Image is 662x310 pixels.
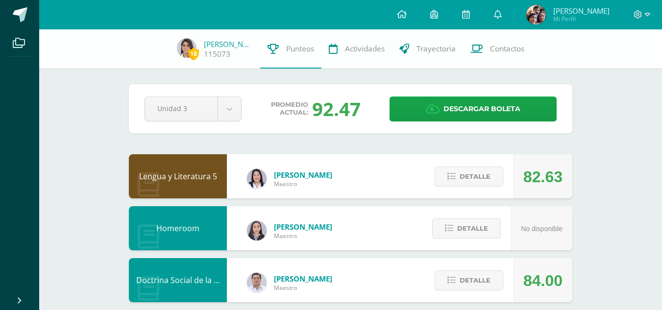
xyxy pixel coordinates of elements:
span: Maestro [274,232,332,240]
a: Descargar boleta [390,96,557,121]
div: 92.47 [312,96,361,121]
div: 84.00 [523,259,563,303]
span: [PERSON_NAME] [274,222,332,232]
img: ea47ce28a7496064ea32b8adea22b8c5.png [177,38,196,58]
span: Mi Perfil [553,15,610,23]
img: 15aaa72b904403ebb7ec886ca542c491.png [247,273,267,292]
span: Actividades [345,44,385,54]
span: Descargar boleta [443,97,520,121]
a: Trayectoria [392,29,463,69]
a: 115073 [204,49,230,59]
a: Actividades [321,29,392,69]
span: Contactos [490,44,524,54]
img: 35694fb3d471466e11a043d39e0d13e5.png [247,221,267,240]
span: [PERSON_NAME] [553,6,610,16]
img: 2888544038d106339d2fbd494f6dd41f.png [526,5,546,24]
div: 82.63 [523,155,563,199]
div: Lengua y Literatura 5 [129,154,227,198]
a: Punteos [260,29,321,69]
button: Detalle [435,167,503,187]
button: Detalle [432,218,501,238]
a: [PERSON_NAME] [204,39,253,49]
span: Detalle [457,219,488,238]
span: Maestro [274,180,332,188]
span: [PERSON_NAME] [274,274,332,284]
span: Punteos [286,44,314,54]
span: No disponible [521,225,563,233]
a: Unidad 3 [145,97,241,121]
button: Detalle [435,270,503,290]
span: Promedio actual: [271,101,308,117]
span: Detalle [460,167,490,186]
span: Maestro [274,284,332,292]
span: [PERSON_NAME] [274,170,332,180]
span: Detalle [460,271,490,289]
span: Trayectoria [417,44,456,54]
div: Homeroom [129,206,227,250]
span: 10 [188,48,199,60]
a: Contactos [463,29,532,69]
img: fd1196377973db38ffd7ffd912a4bf7e.png [247,169,267,189]
span: Unidad 3 [157,97,205,120]
div: Doctrina Social de la Iglesia [129,258,227,302]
